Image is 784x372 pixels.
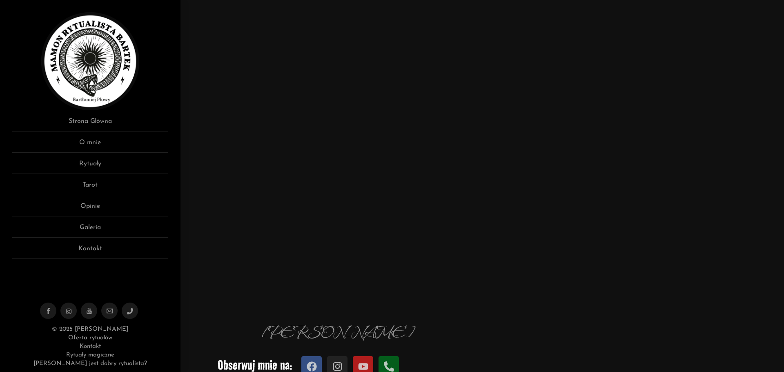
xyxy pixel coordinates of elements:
a: Rytuały [12,159,168,174]
a: Opinie [12,201,168,216]
a: Rytuały magiczne [66,352,114,358]
p: [PERSON_NAME] [197,320,478,347]
a: Strona Główna [12,116,168,131]
a: Tarot [12,180,168,195]
a: Oferta rytuałów [68,335,112,341]
a: [PERSON_NAME] jest dobry rytualista? [33,361,147,367]
img: Rytualista Bartek [41,12,139,110]
a: Kontakt [80,343,101,350]
a: Kontakt [12,244,168,259]
a: O mnie [12,138,168,153]
a: Galeria [12,223,168,238]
